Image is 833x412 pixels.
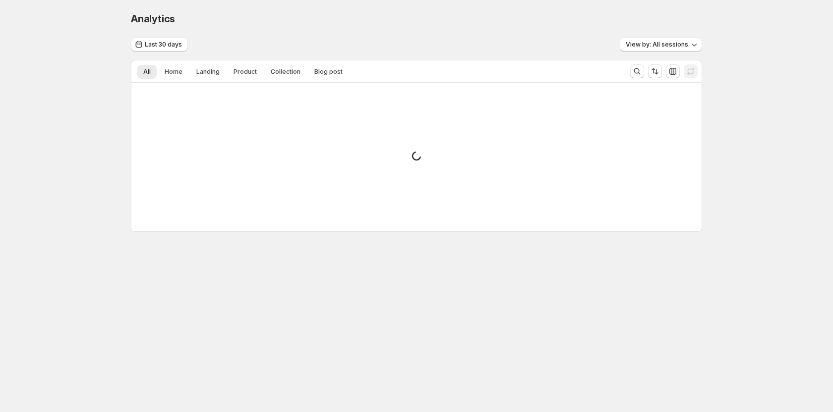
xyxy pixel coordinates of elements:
span: All [143,68,151,76]
button: Last 30 days [131,38,188,51]
button: Sort the results [648,64,662,78]
button: Search and filter results [630,64,644,78]
span: Collection [271,68,300,76]
span: Analytics [131,13,175,25]
span: View by: All sessions [626,41,688,49]
span: Product [234,68,257,76]
span: Landing [196,68,220,76]
span: Last 30 days [145,41,182,49]
span: Home [165,68,182,76]
button: View by: All sessions [620,38,702,51]
span: Blog post [314,68,343,76]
